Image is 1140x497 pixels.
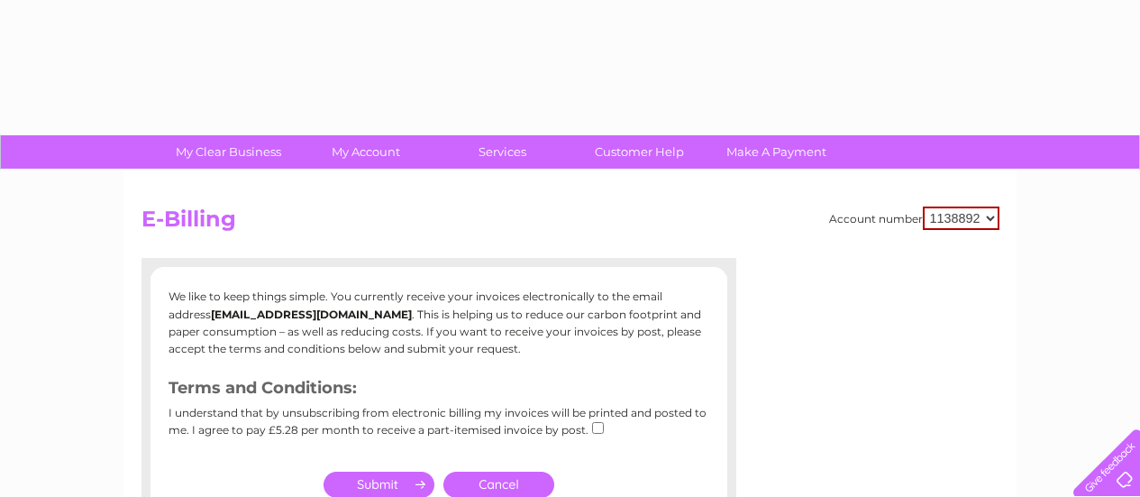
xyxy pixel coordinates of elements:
[324,472,434,497] input: Submit
[154,135,303,169] a: My Clear Business
[141,207,999,241] h2: E-Billing
[211,308,412,321] b: [EMAIL_ADDRESS][DOMAIN_NAME]
[169,407,709,449] div: I understand that by unsubscribing from electronic billing my invoices will be printed and posted...
[702,135,851,169] a: Make A Payment
[428,135,577,169] a: Services
[169,375,709,407] h3: Terms and Conditions:
[169,288,709,357] p: We like to keep things simple. You currently receive your invoices electronically to the email ad...
[565,135,714,169] a: Customer Help
[829,207,999,230] div: Account number
[291,135,440,169] a: My Account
